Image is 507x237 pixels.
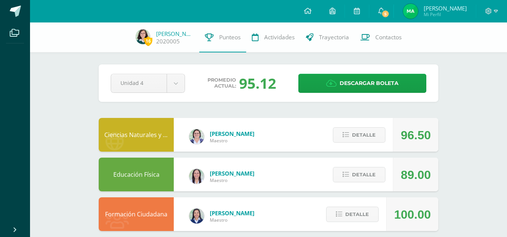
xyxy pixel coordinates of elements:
div: 96.50 [401,118,431,152]
a: 2020005 [156,37,180,45]
img: 0720b70caab395a5f554da48e8831271.png [189,209,204,224]
span: [PERSON_NAME] [210,209,254,217]
button: Detalle [333,167,385,182]
img: 8f937c03e2c21237973374b9dd5a8fac.png [403,4,418,19]
div: Formación Ciudadana [99,197,174,231]
div: 95.12 [239,73,276,93]
span: Descargar boleta [340,74,399,92]
span: 16 [144,36,152,46]
img: 7f3683f90626f244ba2c27139dbb4749.png [189,129,204,144]
div: 89.00 [401,158,431,192]
span: Detalle [352,168,376,182]
span: Contactos [375,33,402,41]
a: Trayectoria [300,22,355,52]
span: Trayectoria [319,33,349,41]
span: Maestro [210,177,254,183]
img: f77eda19ab9d4901e6803b4611072024.png [189,169,204,184]
span: Promedio actual: [208,77,236,89]
div: Educación Física [99,158,174,191]
a: Punteos [199,22,246,52]
span: [PERSON_NAME] [210,170,254,177]
button: Detalle [333,127,385,143]
span: 5 [381,10,390,18]
span: Mi Perfil [424,11,467,18]
span: Maestro [210,137,254,144]
span: Detalle [352,128,376,142]
a: Contactos [355,22,407,52]
span: Maestro [210,217,254,223]
div: 100.00 [394,198,431,231]
a: [PERSON_NAME] [156,30,194,37]
span: Unidad 4 [120,74,157,92]
a: Actividades [246,22,300,52]
span: Actividades [264,33,295,41]
button: Detalle [326,207,379,222]
span: Detalle [345,207,369,221]
a: Descargar boleta [298,74,426,93]
span: [PERSON_NAME] [424,4,467,12]
img: 5eb2aea18b3a0745c155ffec9640479b.png [135,29,150,44]
div: Ciencias Naturales y Tecnología [99,118,174,152]
a: Unidad 4 [111,74,185,92]
span: Punteos [219,33,241,41]
span: [PERSON_NAME] [210,130,254,137]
